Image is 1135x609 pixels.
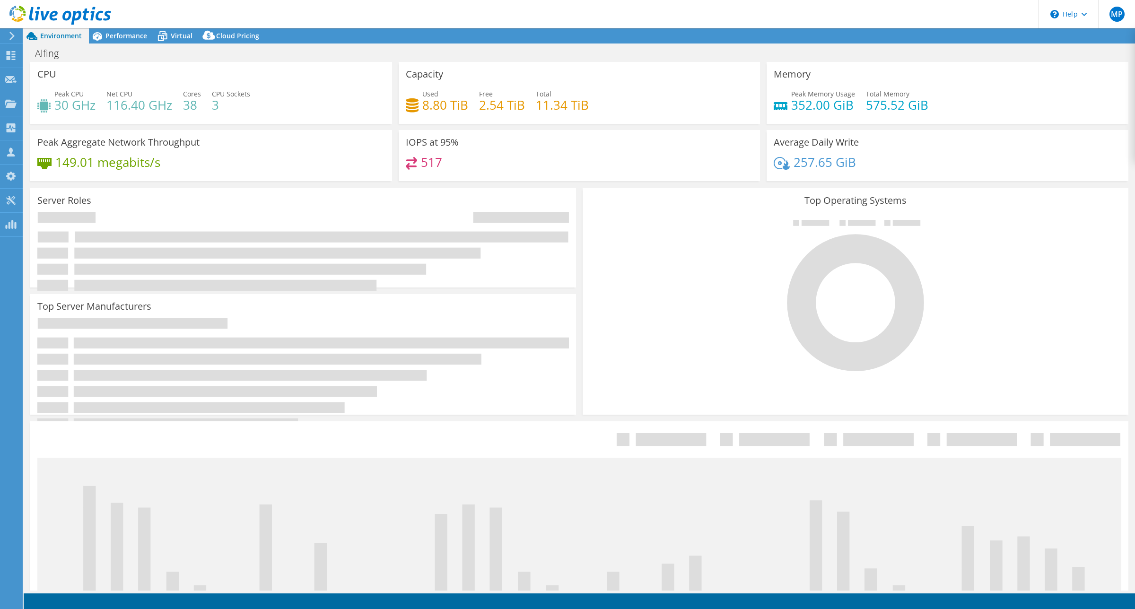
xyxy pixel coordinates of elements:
span: Free [479,89,493,98]
span: Total [536,89,551,98]
h3: CPU [37,69,56,79]
span: Cloud Pricing [216,31,259,40]
h3: Memory [774,69,811,79]
span: Performance [105,31,147,40]
span: Virtual [171,31,192,40]
h3: Average Daily Write [774,137,859,148]
svg: \n [1050,10,1059,18]
span: Peak Memory Usage [791,89,855,98]
h4: 8.80 TiB [422,100,468,110]
h4: 2.54 TiB [479,100,525,110]
h4: 257.65 GiB [794,157,856,167]
h4: 149.01 megabits/s [55,157,160,167]
h3: Capacity [406,69,443,79]
span: Peak CPU [54,89,84,98]
h4: 3 [212,100,250,110]
h4: 38 [183,100,201,110]
span: Net CPU [106,89,132,98]
h1: Alfing [31,48,73,59]
h4: 575.52 GiB [866,100,928,110]
h4: 30 GHz [54,100,96,110]
h4: 352.00 GiB [791,100,855,110]
h3: Server Roles [37,195,91,206]
h3: IOPS at 95% [406,137,459,148]
h3: Peak Aggregate Network Throughput [37,137,200,148]
span: MP [1109,7,1125,22]
span: Used [422,89,438,98]
h3: Top Operating Systems [590,195,1121,206]
span: CPU Sockets [212,89,250,98]
span: Environment [40,31,82,40]
h3: Top Server Manufacturers [37,301,151,312]
span: Total Memory [866,89,909,98]
h4: 116.40 GHz [106,100,172,110]
h4: 11.34 TiB [536,100,589,110]
span: Cores [183,89,201,98]
h4: 517 [421,157,442,167]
